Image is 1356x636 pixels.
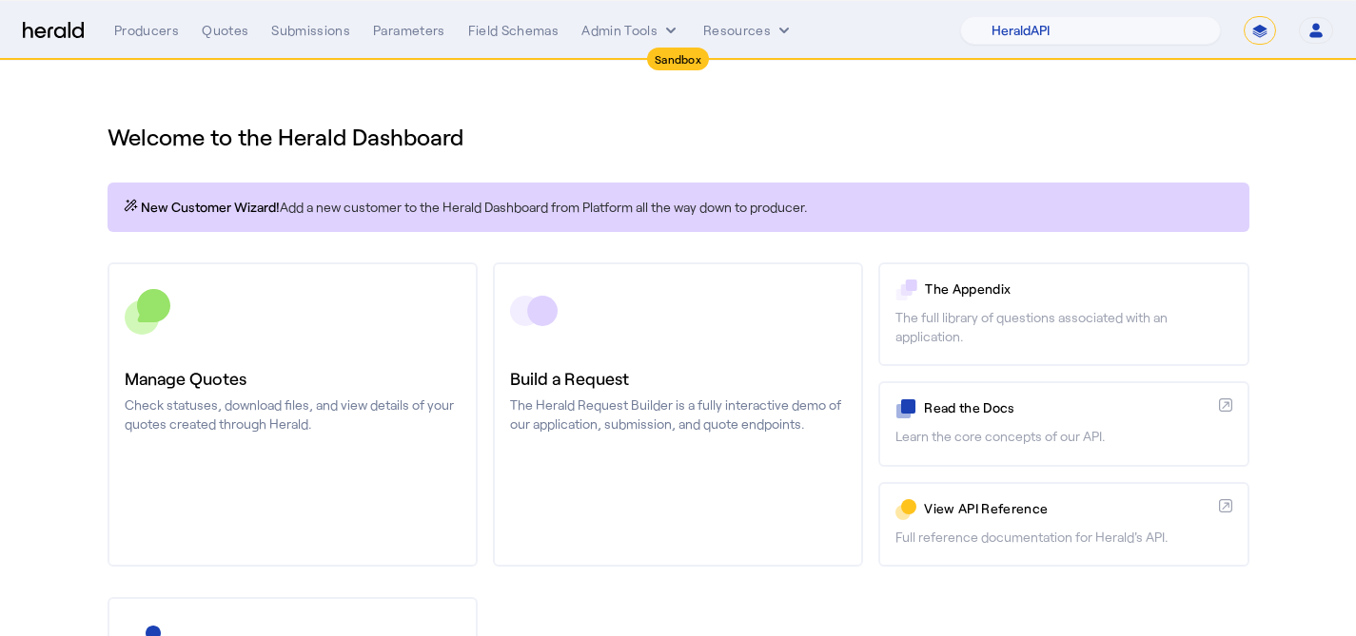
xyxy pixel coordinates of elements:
[895,427,1231,446] p: Learn the core concepts of our API.
[114,21,179,40] div: Producers
[510,365,846,392] h3: Build a Request
[125,395,461,434] p: Check statuses, download files, and view details of your quotes created through Herald.
[108,262,478,567] a: Manage QuotesCheck statuses, download files, and view details of your quotes created through Herald.
[23,22,84,40] img: Herald Logo
[924,398,1210,417] p: Read the Docs
[125,365,461,392] h3: Manage Quotes
[895,528,1231,547] p: Full reference documentation for Herald's API.
[271,21,350,40] div: Submissions
[373,21,445,40] div: Parameters
[925,279,1231,299] p: The Appendix
[878,262,1248,366] a: The AppendixThe full library of questions associated with an application.
[141,198,280,217] span: New Customer Wizard!
[878,482,1248,567] a: View API ReferenceFull reference documentation for Herald's API.
[123,198,1234,217] p: Add a new customer to the Herald Dashboard from Platform all the way down to producer.
[468,21,560,40] div: Field Schemas
[878,381,1248,466] a: Read the DocsLearn the core concepts of our API.
[581,21,680,40] button: internal dropdown menu
[202,21,248,40] div: Quotes
[924,499,1210,518] p: View API Reference
[510,395,846,434] p: The Herald Request Builder is a fully interactive demo of our application, submission, and quote ...
[493,262,863,567] a: Build a RequestThe Herald Request Builder is a fully interactive demo of our application, submiss...
[647,48,709,70] div: Sandbox
[703,21,794,40] button: Resources dropdown menu
[895,308,1231,346] p: The full library of questions associated with an application.
[108,122,1249,152] h1: Welcome to the Herald Dashboard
